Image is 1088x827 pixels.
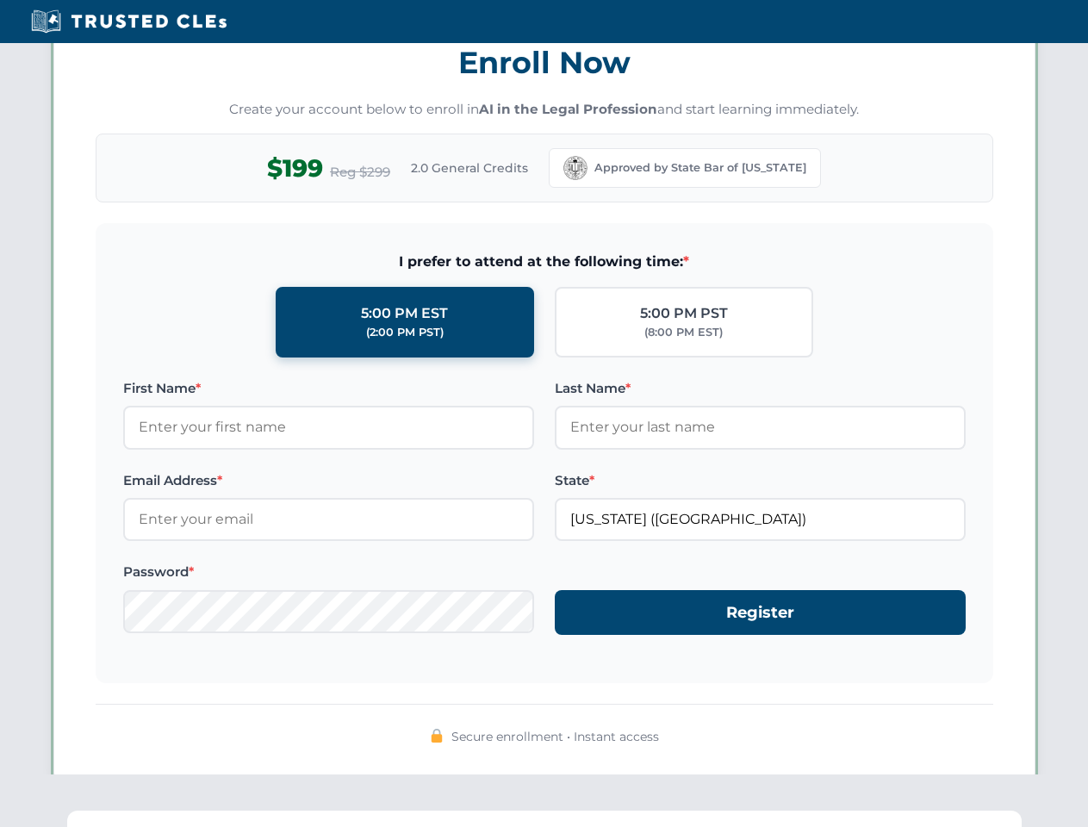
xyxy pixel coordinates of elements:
[563,156,588,180] img: California Bar
[361,302,448,325] div: 5:00 PM EST
[123,251,966,273] span: I prefer to attend at the following time:
[123,406,534,449] input: Enter your first name
[555,590,966,636] button: Register
[26,9,232,34] img: Trusted CLEs
[644,324,723,341] div: (8:00 PM EST)
[330,162,390,183] span: Reg $299
[96,100,993,120] p: Create your account below to enroll in and start learning immediately.
[479,101,657,117] strong: AI in the Legal Profession
[123,562,534,582] label: Password
[640,302,728,325] div: 5:00 PM PST
[123,378,534,399] label: First Name
[411,159,528,177] span: 2.0 General Credits
[96,35,993,90] h3: Enroll Now
[451,727,659,746] span: Secure enrollment • Instant access
[594,159,806,177] span: Approved by State Bar of [US_STATE]
[430,729,444,743] img: 🔒
[555,470,966,491] label: State
[555,378,966,399] label: Last Name
[555,498,966,541] input: California (CA)
[555,406,966,449] input: Enter your last name
[123,498,534,541] input: Enter your email
[366,324,444,341] div: (2:00 PM PST)
[267,149,323,188] span: $199
[123,470,534,491] label: Email Address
